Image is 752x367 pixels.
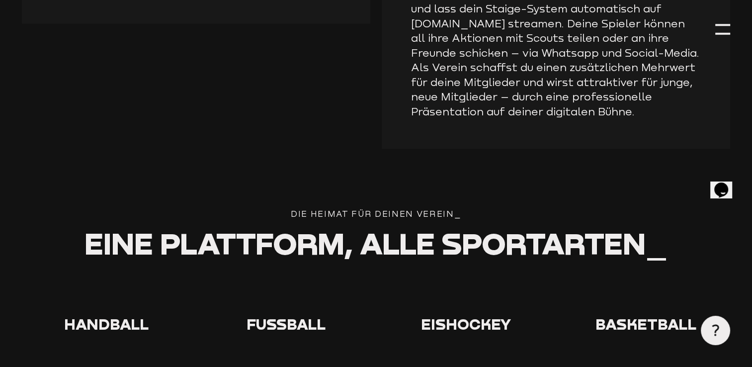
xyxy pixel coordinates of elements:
[64,314,149,333] span: Handball
[360,224,668,261] span: alle Sportarten_
[84,224,353,261] span: Eine Plattform,
[421,314,511,333] span: Eishockey
[247,314,326,333] span: Fußball
[710,169,742,198] iframe: chat widget
[22,207,730,220] div: Die Heimat für deinen verein_
[595,314,696,333] span: Basketball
